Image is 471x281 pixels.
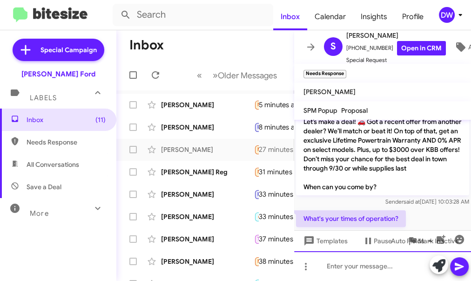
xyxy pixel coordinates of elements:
span: said at [404,198,420,205]
div: [PERSON_NAME] [161,190,254,199]
a: Inbox [273,3,307,30]
span: « [197,69,202,81]
span: Sender [DATE] 10:03:28 AM [385,198,469,205]
p: Hi [PERSON_NAME] it's [PERSON_NAME] at [PERSON_NAME][GEOGRAPHIC_DATA] of [PERSON_NAME][GEOGRAPHIC... [296,76,469,195]
div: 37 minutes ago [259,234,315,244]
div: Thank you but I go to wait m I got a car for my son and he did not make the payments and I have a... [254,189,259,199]
div: What's your times of operation? [254,144,259,155]
div: Did y'all even improve me ? [254,211,259,222]
span: Older Messages [218,70,277,81]
div: That's what I am talking about, let's do it. I am not getting 3000 over INV for my vehicle as I g... [254,166,259,177]
div: 33 minutes ago [259,212,315,221]
button: Next [207,66,283,85]
small: Needs Response [303,70,346,78]
span: Needs Response [257,258,297,264]
span: [PERSON_NAME] [346,30,446,41]
div: I'll come by when you have the vehicle that I'm looking for. [254,256,259,267]
a: Insights [353,3,395,30]
div: 38 minutes ago [259,257,315,266]
div: [PERSON_NAME] Reg [161,167,254,177]
a: Open in CRM [397,41,446,55]
span: » [213,69,218,81]
a: Special Campaign [13,39,104,61]
div: [PERSON_NAME] [161,234,254,244]
div: 27 minutes ago [259,145,315,154]
button: DW [431,7,461,23]
span: Templates [302,233,348,249]
div: I like your deal 0% Apr [254,122,259,132]
span: Needs Response [257,102,297,108]
div: [PERSON_NAME] [161,123,254,132]
input: Search [113,4,273,26]
div: [PERSON_NAME] [161,145,254,154]
span: [DATE] 10:24:26 AM [296,230,345,237]
button: Previous [191,66,208,85]
div: Which Suv do you have? [254,99,259,110]
div: [PERSON_NAME] [161,212,254,221]
button: Pause [355,233,399,249]
h1: Inbox [129,38,164,53]
div: [PERSON_NAME] [161,257,254,266]
span: S [330,39,336,54]
span: Special Request [346,55,446,65]
button: Auto Fields [384,233,443,249]
div: [PERSON_NAME] [161,100,254,110]
span: SPM Popup [303,106,337,115]
span: Auto Fields [391,233,436,249]
span: More [30,209,49,218]
div: 33 minutes ago [259,190,315,199]
span: 🔥 Hot [257,213,273,219]
span: Important [257,124,282,130]
span: Needs Response [27,137,106,147]
span: Labels [30,94,57,102]
div: DW [439,7,455,23]
a: Profile [395,3,431,30]
div: [PERSON_NAME] Ford [21,69,95,79]
nav: Page navigation example [192,66,283,85]
div: 5 minutes ago [259,100,311,110]
span: [PERSON_NAME] [303,88,356,96]
a: Calendar [307,3,353,30]
span: Important [257,191,282,197]
span: (11) [95,115,106,124]
div: [PERSON_NAME] i can't until we sign the contract which was supposed to be in October now they are... [254,233,259,244]
span: All Conversations [27,160,79,169]
span: Needs Response [257,169,297,175]
button: Templates [294,233,355,249]
span: Save a Deal [27,182,61,192]
p: What's your times of operation? [296,210,406,227]
div: 8 minutes ago [259,123,311,132]
span: Inbox [27,115,106,124]
span: Proposal [341,106,368,115]
span: [PHONE_NUMBER] [346,41,446,55]
span: Try Pausing [257,236,284,242]
span: Special Campaign [40,45,97,55]
span: Needs Response [257,146,297,152]
div: 31 minutes ago [259,167,314,177]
